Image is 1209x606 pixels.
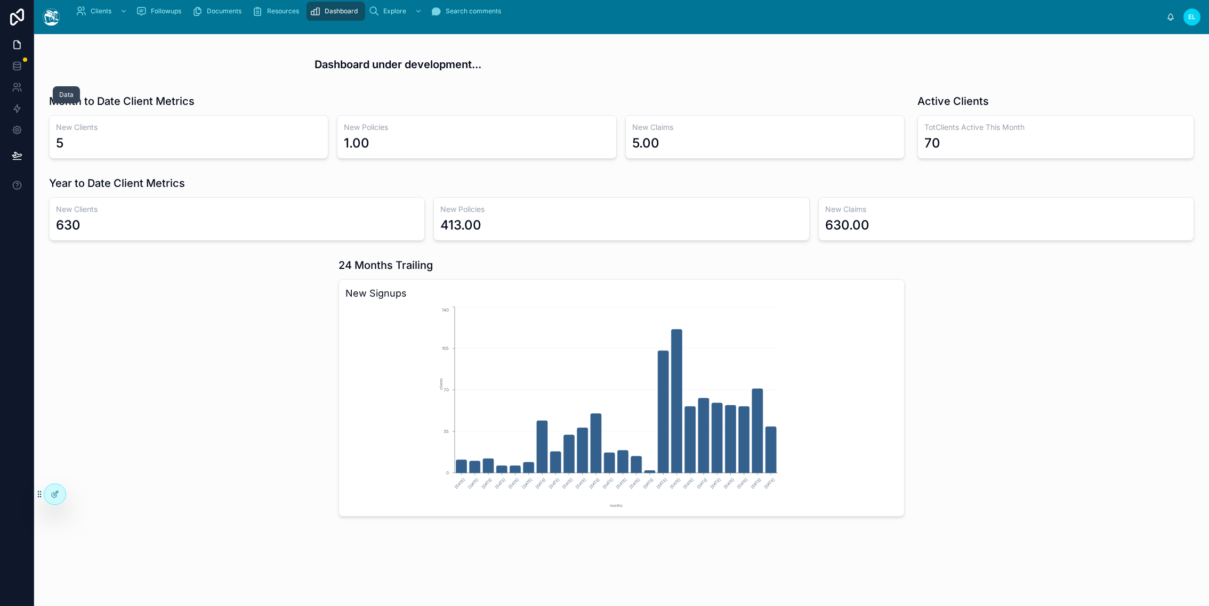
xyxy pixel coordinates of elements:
a: Clients [72,2,133,21]
div: Data [59,91,74,99]
text: [DATE] [481,477,493,489]
a: Followups [133,2,189,21]
text: [DATE] [575,477,587,489]
h3: TotClients Active This Month [924,122,1187,133]
text: [DATE] [750,477,762,489]
h1: 24 Months Trailing [338,258,433,273]
h1: Year to Date Client Metrics [49,176,185,191]
h3: New Policies [440,204,802,215]
a: Documents [189,2,249,21]
text: [DATE] [696,477,708,489]
h3: Dashboard under development... [315,56,929,72]
text: [DATE] [736,477,748,489]
text: [DATE] [763,477,776,489]
a: Explore [365,2,428,21]
tspan: 140 [442,307,449,313]
h1: Active Clients [917,94,989,109]
h3: New Policies [344,122,609,133]
text: [DATE] [628,477,641,489]
span: Explore [383,7,406,15]
a: Dashboard [307,2,365,21]
div: chart [345,305,898,510]
text: [DATE] [521,477,533,489]
h1: Month to Date Client Metrics [49,94,195,109]
text: [DATE] [682,477,695,489]
text: [DATE] [467,477,479,489]
text: [DATE] [723,477,735,489]
text: [DATE] [642,477,655,489]
tspan: 70 [444,387,449,392]
text: [DATE] [454,477,466,489]
span: Search comments [446,7,501,15]
h3: New Claims [825,204,1187,215]
div: 1.00 [344,135,369,152]
span: Documents [207,7,241,15]
tspan: clients [439,378,444,390]
span: EL [1188,13,1196,21]
span: Dashboard [325,7,358,15]
tspan: 0 [446,470,449,476]
h3: New Clients [56,204,418,215]
span: Followups [151,7,181,15]
div: 413.00 [440,217,481,234]
text: [DATE] [656,477,668,489]
h3: New Clients [56,122,321,133]
text: [DATE] [548,477,560,489]
text: [DATE] [507,477,520,489]
text: [DATE] [589,477,601,489]
div: 5 [56,135,63,152]
tspan: 35 [444,429,449,434]
tspan: months [610,503,623,508]
text: [DATE] [535,477,547,489]
text: [DATE] [669,477,681,489]
text: [DATE] [602,477,614,489]
div: 70 [924,135,940,152]
tspan: 105 [442,346,449,351]
span: Resources [267,7,299,15]
span: Clients [91,7,111,15]
a: Resources [249,2,307,21]
div: 630 [56,217,80,234]
a: Search comments [428,2,509,21]
img: App logo [43,9,60,26]
h3: New Claims [632,122,898,133]
div: 5.00 [632,135,659,152]
text: [DATE] [561,477,574,489]
h3: New Signups [345,286,898,301]
div: 630.00 [825,217,869,234]
text: [DATE] [494,477,506,489]
text: [DATE] [615,477,627,489]
text: [DATE] [710,477,722,489]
